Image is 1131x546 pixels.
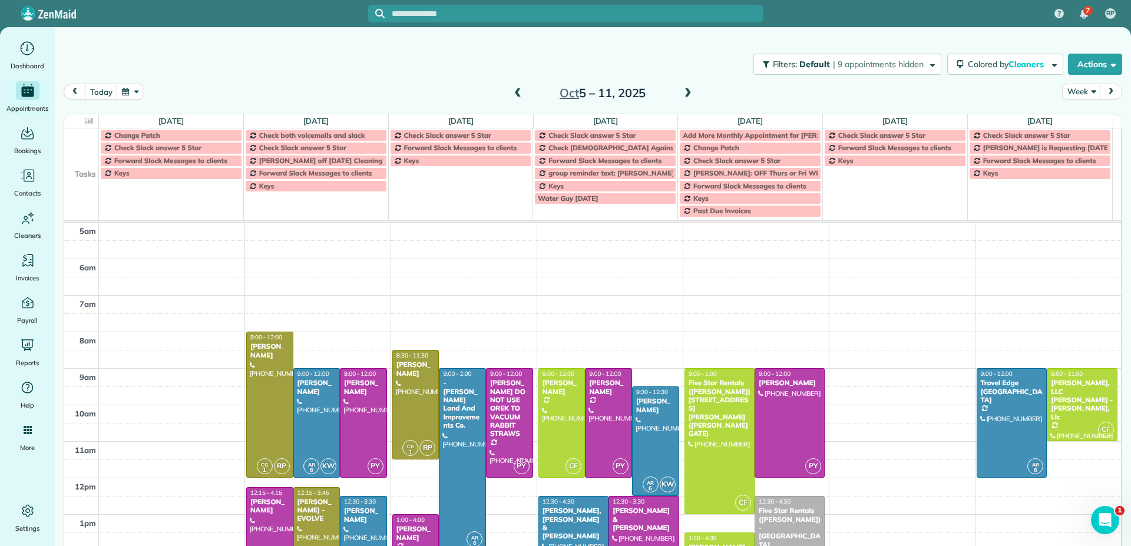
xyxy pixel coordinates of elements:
svg: Focus search [375,9,385,18]
button: Focus search [368,9,385,18]
small: 6 [1028,465,1043,476]
span: KW [660,476,676,492]
a: Reports [5,336,50,369]
span: CF [1098,422,1114,438]
span: 9:00 - 1:00 [689,370,717,378]
span: Check Slack answer 5 Star [693,156,781,165]
a: [DATE] [448,116,474,125]
span: 9am [80,372,96,382]
span: 9:00 - 12:00 [297,370,329,378]
div: [PERSON_NAME] [636,397,676,414]
span: AR [647,479,654,486]
a: Contacts [5,166,50,199]
span: 9:00 - 2:00 [443,370,471,378]
span: 7 [1086,6,1090,15]
span: Change Patch [693,143,739,152]
span: Add More Monthly Appointment for [PERSON_NAME] [683,131,858,140]
span: 12pm [75,482,96,491]
span: RP [274,458,290,474]
span: 12:30 - 4:30 [759,498,791,505]
span: Invoices [16,272,39,284]
a: [DATE] [303,116,329,125]
a: Help [5,378,50,411]
div: [PERSON_NAME] [396,360,436,378]
span: Check Slack answer 5 Star [114,143,201,152]
span: 12:15 - 3:45 [297,489,329,497]
span: Keys [404,156,419,165]
div: 7 unread notifications [1072,1,1096,27]
span: Cleaners [14,230,41,241]
span: 12:15 - 4:15 [250,489,282,497]
a: Invoices [5,251,50,284]
span: 12:30 - 3:30 [344,498,376,505]
span: Forward Slack Messages to clients [259,168,372,177]
small: 6 [643,483,658,494]
span: Help [21,399,35,411]
button: Actions [1068,54,1122,75]
span: RP [1106,9,1115,18]
button: Week [1062,84,1100,100]
div: [PERSON_NAME] [343,379,383,396]
a: [DATE] [158,116,184,125]
span: Past Due Invoices [693,206,751,215]
span: Check Slack answer 5 Star [404,131,491,140]
div: [PERSON_NAME] [542,379,582,396]
span: PY [368,458,383,474]
span: Forward Slack Messages to clients [983,156,1096,165]
span: Keys [838,156,854,165]
a: Appointments [5,81,50,114]
span: [PERSON_NAME]: OFF Thurs or Fri WEEKLY [693,168,836,177]
button: prev [64,84,86,100]
a: Settings [5,501,50,534]
a: Payroll [5,293,50,326]
div: [PERSON_NAME] [343,507,383,524]
span: PY [514,458,530,474]
small: 1 [403,446,418,458]
a: [DATE] [1027,116,1053,125]
span: Keys [693,194,709,203]
span: 5am [80,226,96,236]
span: Forward Slack Messages to clients [114,156,227,165]
a: [DATE] [738,116,763,125]
a: Cleaners [5,209,50,241]
span: Keys [548,181,564,190]
span: 9:00 - 12:00 [981,370,1013,378]
span: AR [308,461,315,468]
span: 6am [80,263,96,272]
span: Check both voicemails and slack [259,131,365,140]
span: AR [471,534,478,541]
span: 8:30 - 11:30 [396,352,428,359]
a: Filters: Default | 9 appointments hidden [748,54,941,75]
span: 9:00 - 12:00 [543,370,574,378]
span: Keys [983,168,998,177]
div: [PERSON_NAME] [297,379,337,396]
span: Reports [16,357,39,369]
span: Payroll [17,315,38,326]
span: CG [261,461,268,468]
span: 1:30 - 4:30 [689,534,717,542]
span: 12:30 - 4:30 [543,498,574,505]
button: Colored byCleaners [947,54,1063,75]
span: CF [565,458,581,474]
span: group reminder text: [PERSON_NAME] [548,168,674,177]
div: [PERSON_NAME], [PERSON_NAME] & [PERSON_NAME] [542,507,605,541]
span: PY [613,458,629,474]
a: [DATE] [882,116,908,125]
span: Forward Slack Messages to clients [404,143,517,152]
span: 9:30 - 12:30 [636,388,668,396]
span: [PERSON_NAME] off [DATE] Cleaning Restaurant [259,156,421,165]
div: [PERSON_NAME] & [PERSON_NAME] [612,507,675,532]
div: Five Star Rentals ([PERSON_NAME]) [STREET_ADDRESS][PERSON_NAME] ([PERSON_NAME] GATE) [688,379,751,438]
span: Forward Slack Messages to clients [548,156,662,165]
span: 7am [80,299,96,309]
span: Contacts [14,187,41,199]
span: CF [735,495,751,511]
span: 8:00 - 12:00 [250,333,282,341]
a: Dashboard [5,39,50,72]
span: Oct [560,85,579,100]
span: Forward Slack Messages to clients [693,181,806,190]
span: 11am [75,445,96,455]
a: [DATE] [593,116,619,125]
span: Forward Slack Messages to clients [838,143,951,152]
span: 1:00 - 4:00 [396,516,425,524]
